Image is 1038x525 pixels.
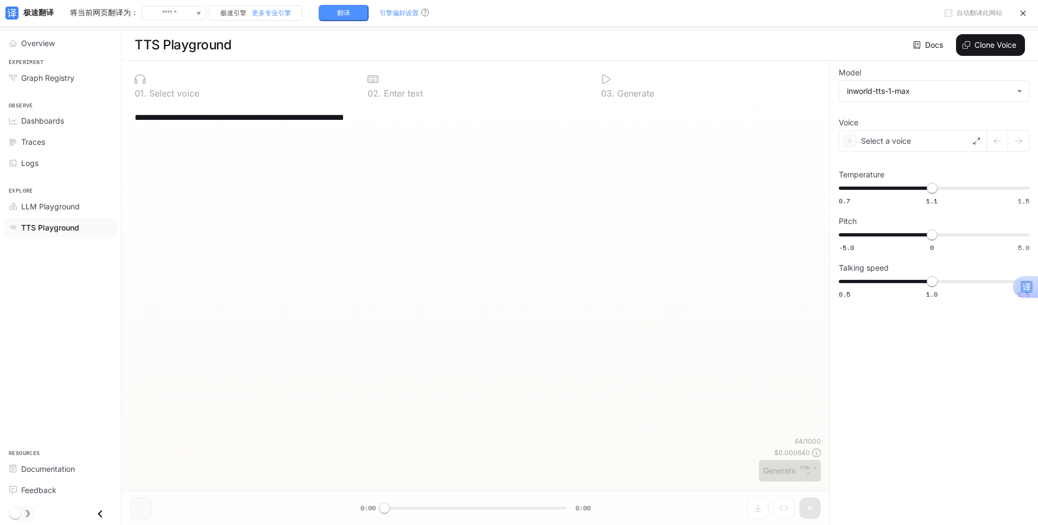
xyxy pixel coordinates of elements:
span: 0.5 [839,290,850,299]
span: 5.0 [1018,243,1029,252]
span: 1.0 [926,290,938,299]
a: Traces [4,132,117,151]
p: Generate [615,89,654,98]
p: Select voice [147,89,199,98]
a: Dashboards [4,111,117,130]
span: TTS Playground [21,222,79,233]
span: LLM Playground [21,201,80,212]
button: Close drawer [88,503,112,525]
p: Temperature [839,171,884,178]
div: inworld-tts-1-max [839,81,1029,101]
span: 1.5 [1018,196,1029,206]
p: Select a voice [861,136,911,146]
span: Logs [21,157,39,169]
span: Feedback [21,484,56,496]
a: Graph Registry [4,68,117,87]
p: $ 0.000640 [774,448,810,457]
span: Dashboards [21,115,64,126]
a: TTS Playground [4,218,117,237]
h1: TTS Playground [135,34,231,56]
span: Traces [21,136,45,148]
span: Overview [21,37,55,49]
span: 1.1 [926,196,938,206]
a: Documentation [4,459,117,478]
span: -5.0 [839,243,854,252]
a: LLM Playground [4,197,117,216]
span: Dark mode toggle [10,507,21,519]
p: 64 / 1000 [795,437,821,446]
span: 0 [930,243,934,252]
a: Logs [4,153,117,172]
p: 0 3 . [601,89,615,98]
p: 0 2 . [368,89,381,98]
div: inworld-tts-1-max [847,86,1011,97]
p: Pitch [839,217,857,225]
span: Graph Registry [21,72,74,84]
p: Model [839,69,861,76]
a: Overview [4,34,117,53]
a: Feedback [4,481,117,500]
a: Docs [911,34,947,56]
span: 0.7 [839,196,850,206]
p: Talking speed [839,264,889,272]
button: Clone Voice [956,34,1025,56]
p: Voice [839,119,858,126]
span: Documentation [21,463,75,475]
p: Enter text [381,89,423,98]
p: 0 1 . [135,89,147,98]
